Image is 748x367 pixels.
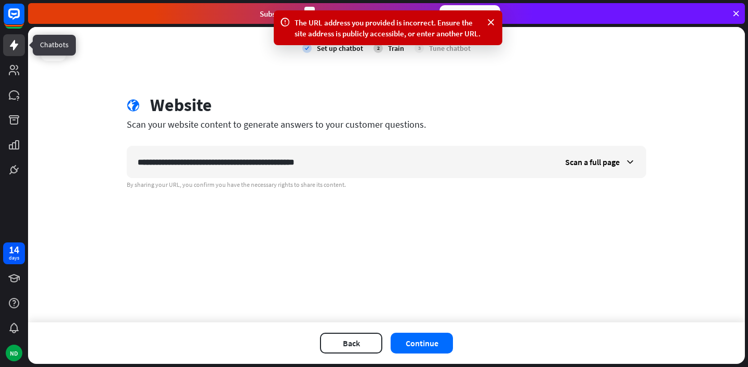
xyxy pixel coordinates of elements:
[304,7,315,21] div: 3
[127,118,646,130] div: Scan your website content to generate answers to your customer questions.
[8,4,39,35] button: Open LiveChat chat widget
[373,44,383,53] div: 2
[302,44,312,53] i: check
[429,44,471,53] div: Tune chatbot
[388,44,404,53] div: Train
[127,181,646,189] div: By sharing your URL, you confirm you have the necessary rights to share its content.
[320,333,382,354] button: Back
[391,333,453,354] button: Continue
[127,99,140,112] i: globe
[565,157,620,167] span: Scan a full page
[260,7,431,21] div: Subscribe in days to get your first month for $1
[317,44,363,53] div: Set up chatbot
[9,245,19,254] div: 14
[439,5,500,22] div: Subscribe now
[415,44,424,53] div: 3
[3,242,25,264] a: 14 days
[295,17,482,39] div: The URL address you provided is incorrect. Ensure the site address is publicly accessible, or ent...
[6,345,22,361] div: ND
[9,254,19,262] div: days
[150,94,212,116] div: Website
